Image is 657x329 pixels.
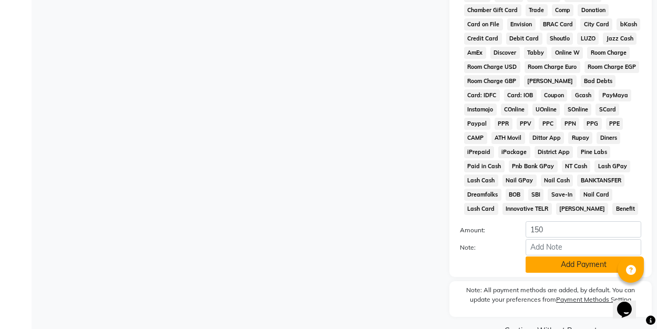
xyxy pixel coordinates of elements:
[464,203,498,215] span: Lash Card
[506,189,524,201] span: BOB
[529,132,564,144] span: Dittor App
[526,256,641,273] button: Add Payment
[464,146,494,158] span: iPrepaid
[502,174,537,187] span: Nail GPay
[540,18,577,30] span: BRAC Card
[464,61,520,73] span: Room Charge USD
[603,33,637,45] span: Jazz Cash
[526,221,641,238] input: Amount
[495,118,512,130] span: PPR
[541,89,568,101] span: Coupon
[617,18,640,30] span: bKash
[581,75,616,87] span: Bad Debts
[552,4,574,16] span: Comp
[577,33,599,45] span: LUZO
[583,118,602,130] span: PPG
[571,89,594,101] span: Gcash
[578,4,609,16] span: Donation
[504,89,537,101] span: Card: IOB
[501,104,528,116] span: COnline
[464,47,486,59] span: AmEx
[584,61,640,73] span: Room Charge EGP
[464,104,497,116] span: Instamojo
[464,18,503,30] span: Card on File
[452,225,518,235] label: Amount:
[502,203,552,215] span: Innovative TELR
[464,75,520,87] span: Room Charge GBP
[556,295,631,304] label: Payment Methods Setting
[580,189,612,201] span: Nail Card
[464,33,502,45] span: Credit Card
[606,118,623,130] span: PPE
[528,189,544,201] span: SBI
[532,104,560,116] span: UOnline
[525,61,580,73] span: Room Charge Euro
[613,287,646,318] iframe: chat widget
[460,285,641,309] label: Note: All payment methods are added, by default. You can update your preferences from
[599,89,631,101] span: PayMaya
[596,104,619,116] span: SCard
[464,132,487,144] span: CAMP
[526,4,548,16] span: Trade
[541,174,573,187] span: Nail Cash
[464,89,500,101] span: Card: IDFC
[498,146,530,158] span: iPackage
[548,189,576,201] span: Save-In
[464,189,501,201] span: Dreamfolks
[464,174,498,187] span: Lash Cash
[506,33,542,45] span: Debit Card
[551,47,583,59] span: Online W
[535,146,573,158] span: District App
[568,132,592,144] span: Rupay
[612,203,638,215] span: Benefit
[524,75,577,87] span: [PERSON_NAME]
[577,146,610,158] span: Pine Labs
[539,118,557,130] span: PPC
[594,160,630,172] span: Lash GPay
[587,47,630,59] span: Room Charge
[464,160,505,172] span: Paid in Cash
[580,18,612,30] span: City Card
[464,118,490,130] span: Paypal
[517,118,535,130] span: PPV
[562,160,591,172] span: NT Cash
[491,132,525,144] span: ATH Movil
[577,174,624,187] span: BANKTANSFER
[464,4,521,16] span: Chamber Gift Card
[524,47,548,59] span: Tabby
[564,104,591,116] span: SOnline
[547,33,573,45] span: Shoutlo
[490,47,520,59] span: Discover
[556,203,609,215] span: [PERSON_NAME]
[597,132,620,144] span: Diners
[509,160,558,172] span: Pnb Bank GPay
[561,118,579,130] span: PPN
[507,18,536,30] span: Envision
[526,239,641,255] input: Add Note
[452,243,518,252] label: Note:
